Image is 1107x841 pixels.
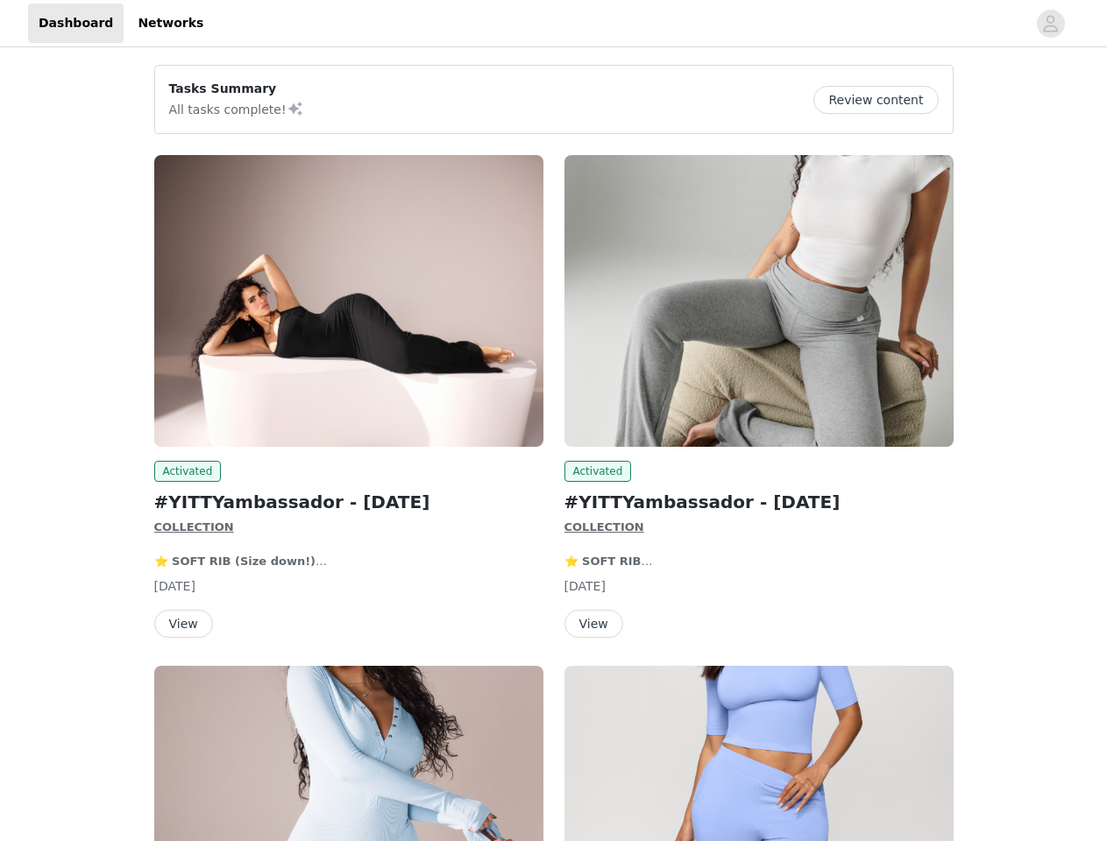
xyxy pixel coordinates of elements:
span: Activated [154,461,222,482]
span: Activated [564,461,632,482]
h2: #YITTYambassador - [DATE] [564,489,954,515]
strong: COLLECTION [564,520,644,534]
button: View [154,610,213,638]
p: Tasks Summary [169,80,304,98]
p: All tasks complete! [169,98,304,119]
a: Networks [127,4,214,43]
a: Dashboard [28,4,124,43]
img: YITTY [154,155,543,447]
span: [DATE] [154,579,195,593]
span: [DATE] [564,579,606,593]
a: View [564,618,623,631]
strong: ⭐️ SOFT RIB [564,555,653,568]
h2: #YITTYambassador - [DATE] [154,489,543,515]
div: avatar [1042,10,1059,38]
a: View [154,618,213,631]
button: View [564,610,623,638]
img: YITTY [564,155,954,447]
strong: COLLECTION [154,520,234,534]
button: Review content [813,86,938,114]
strong: ⭐️ SOFT RIB (Size down!) [154,555,328,568]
